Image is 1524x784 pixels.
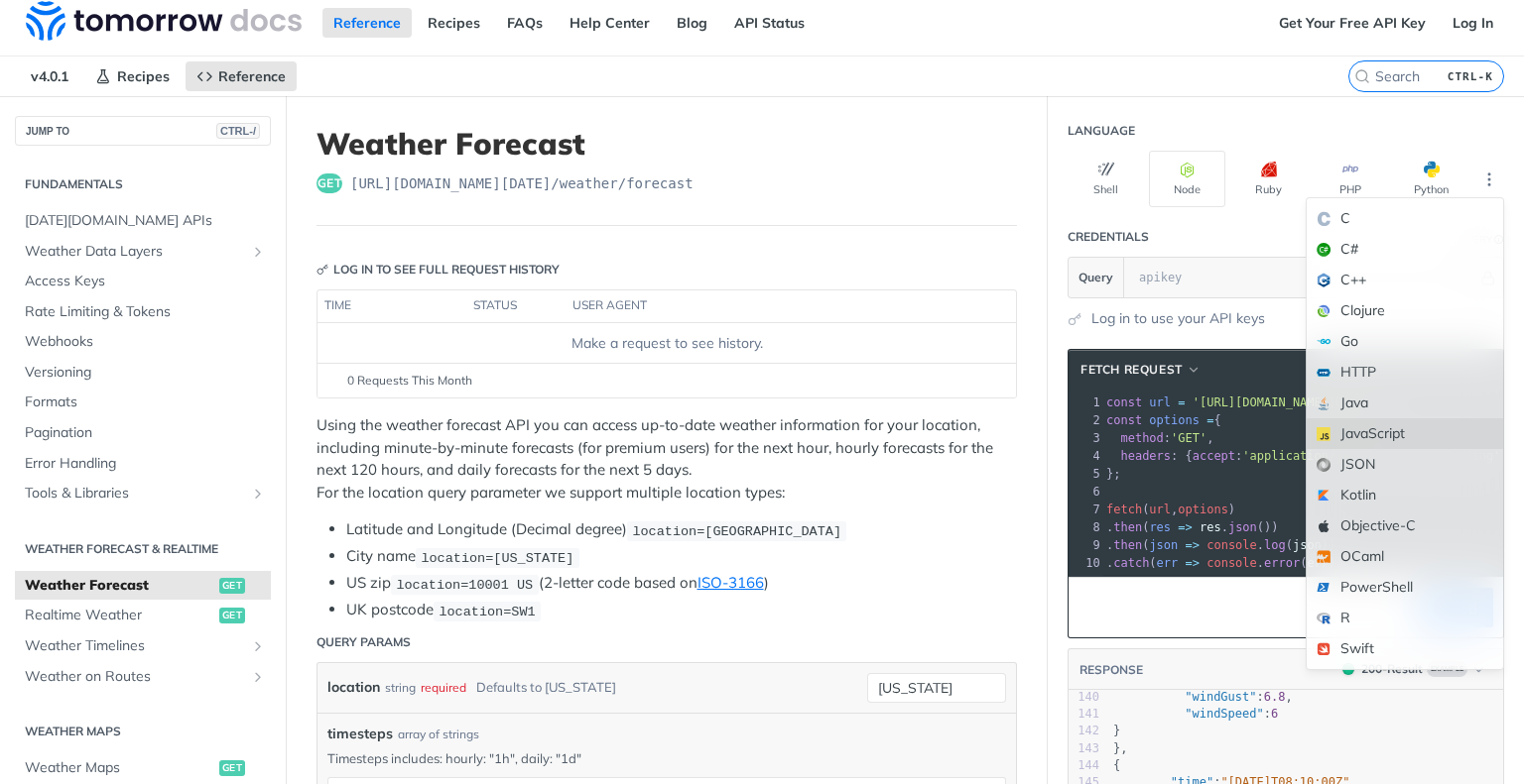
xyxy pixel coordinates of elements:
span: fetch [1106,503,1142,516]
a: ISO-3166 [698,573,764,592]
a: Weather Forecastget [15,571,271,601]
span: : [1113,707,1278,721]
a: FAQs [496,8,554,38]
p: Using the weather forecast API you can access up-to-date weather information for your location, i... [317,414,1017,504]
div: Go [1307,326,1503,357]
div: required [421,673,466,702]
div: Make a request to see history. [325,333,1008,354]
li: Latitude and Longitude (Decimal degree) [346,518,1017,541]
li: City name [346,545,1017,568]
a: Versioning [15,358,271,388]
span: "windGust" [1185,690,1256,704]
a: Realtime Weatherget [15,601,271,630]
span: url [1149,503,1171,516]
div: Language [1068,122,1135,140]
span: const [1106,395,1142,409]
h2: Weather Forecast & realtime [15,540,271,558]
button: Show subpages for Weather on Routes [250,669,266,685]
button: Ruby [1230,151,1307,207]
button: Python [1393,151,1469,207]
button: More Languages [1474,165,1504,194]
span: error [1264,556,1300,570]
span: json [1149,538,1178,552]
div: 141 [1069,706,1099,723]
div: 9 [1070,536,1103,554]
span: = [1206,413,1213,427]
a: Tools & LibrariesShow subpages for Tools & Libraries [15,479,271,508]
a: Webhooks [15,327,271,357]
span: Realtime Weather [25,606,214,625]
a: [DATE][DOMAIN_NAME] APIs [15,206,271,236]
a: Recipes [84,61,181,91]
div: 8 [1070,518,1103,536]
span: 0 Requests This Month [347,372,472,390]
a: Blog [666,8,718,38]
span: get [219,608,245,623]
a: Access Keys [15,267,271,296]
button: RESPONSE [1079,660,1144,680]
span: CTRL-/ [216,123,260,139]
span: then [1113,520,1142,534]
div: Java [1307,388,1503,418]
a: Log In [1442,8,1504,38]
div: R [1307,603,1503,633]
div: 144 [1069,757,1099,774]
div: 143 [1069,740,1099,757]
div: Log in to see full request history [317,261,560,279]
div: 140 [1069,689,1099,706]
div: HTTP [1307,357,1503,388]
span: get [219,578,245,594]
span: const [1106,413,1142,427]
button: Show subpages for Weather Data Layers [250,244,266,260]
div: 5 [1070,465,1103,483]
span: { [1113,758,1120,772]
span: }, [1113,741,1128,755]
span: Pagination [25,423,266,443]
span: res [1149,520,1171,534]
button: JUMP TOCTRL-/ [15,116,271,146]
span: Weather Maps [25,758,214,778]
span: => [1186,556,1200,570]
span: options [1149,413,1200,427]
th: time [317,290,466,322]
svg: Search [1354,68,1370,84]
button: Query [1069,258,1124,297]
svg: Key [317,264,328,276]
span: fetch Request [1080,361,1183,379]
span: res [1200,520,1221,534]
button: Shell [1068,151,1144,207]
div: Clojure [1307,295,1503,326]
li: UK postcode [346,599,1017,621]
span: Formats [25,392,266,412]
a: API Status [723,8,816,38]
div: 3 [1070,429,1103,447]
span: url [1149,395,1171,409]
a: Weather Data LayersShow subpages for Weather Data Layers [15,237,271,267]
span: 6.8 [1264,690,1286,704]
p: Timesteps includes: hourly: "1h", daily: "1d" [327,749,1006,767]
div: JSON [1307,449,1503,480]
div: OCaml [1307,541,1503,572]
span: ( , ) [1106,503,1235,516]
span: '[URL][DOMAIN_NAME][DATE]' [1193,395,1379,409]
button: Copy to clipboard [1079,593,1106,622]
span: 'application/json' [1242,449,1371,463]
span: get [317,173,342,193]
h2: Weather Maps [15,723,271,740]
button: Show subpages for Weather Timelines [250,638,266,654]
input: apikey [1129,258,1477,297]
h2: Fundamentals [15,175,271,193]
a: Pagination [15,418,271,448]
span: location=[GEOGRAPHIC_DATA] [632,523,841,538]
div: Swift [1307,633,1503,664]
span: Recipes [117,67,170,85]
span: . ( . ( )); [1106,556,1350,570]
span: : , [1113,690,1293,704]
span: method [1120,431,1163,445]
span: = [1178,395,1185,409]
a: Reference [186,61,297,91]
span: accept [1193,449,1235,463]
span: ; [1106,395,1386,409]
a: Get Your Free API Key [1268,8,1437,38]
div: C# [1307,234,1503,265]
